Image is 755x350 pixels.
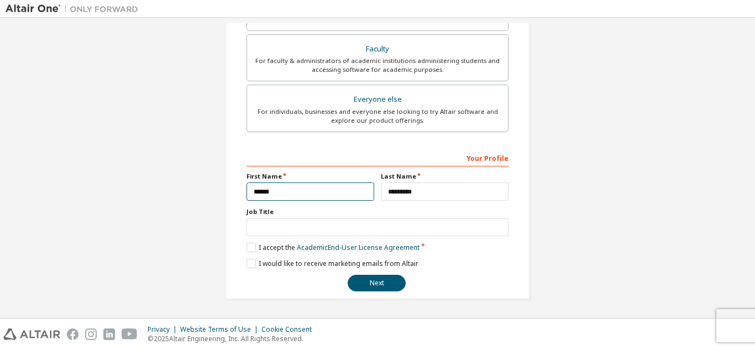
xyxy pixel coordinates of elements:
div: Privacy [148,325,180,334]
div: Cookie Consent [261,325,318,334]
img: linkedin.svg [103,328,115,340]
img: youtube.svg [122,328,138,340]
p: © 2025 Altair Engineering, Inc. All Rights Reserved. [148,334,318,343]
img: altair_logo.svg [3,328,60,340]
div: Your Profile [247,149,508,166]
label: First Name [247,172,374,181]
div: Faculty [254,41,501,57]
label: Job Title [247,207,508,216]
div: Website Terms of Use [180,325,261,334]
img: facebook.svg [67,328,78,340]
label: I accept the [247,243,420,252]
div: For faculty & administrators of academic institutions administering students and accessing softwa... [254,56,501,74]
label: I would like to receive marketing emails from Altair [247,259,418,268]
label: Last Name [381,172,508,181]
img: Altair One [6,3,144,14]
button: Next [348,275,406,291]
a: Academic End-User License Agreement [297,243,420,252]
div: Everyone else [254,92,501,107]
div: For individuals, businesses and everyone else looking to try Altair software and explore our prod... [254,107,501,125]
img: instagram.svg [85,328,97,340]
